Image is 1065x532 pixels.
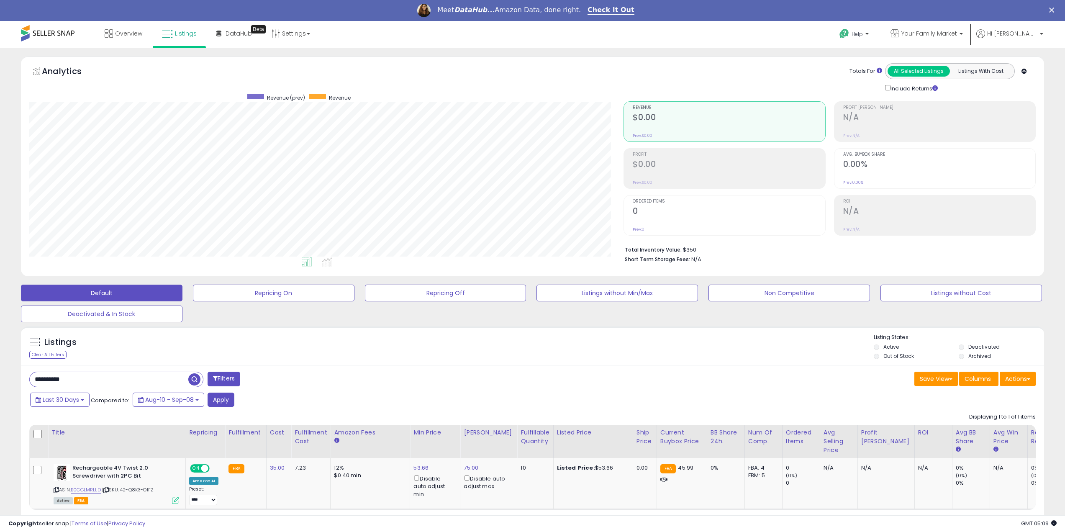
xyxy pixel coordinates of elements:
[156,21,203,46] a: Listings
[72,519,107,527] a: Terms of Use
[969,413,1036,421] div: Displaying 1 to 1 of 1 items
[959,372,998,386] button: Columns
[633,113,825,124] h2: $0.00
[8,519,39,527] strong: Copyright
[270,428,288,437] div: Cost
[625,244,1029,254] li: $350
[660,464,676,473] small: FBA
[691,255,701,263] span: N/A
[748,464,776,472] div: FBA: 4
[189,428,221,437] div: Repricing
[208,372,240,386] button: Filters
[72,464,174,482] b: Rechargeable 4V Twist 2.0 Screwdriver with 2PC Bit
[454,6,495,14] i: DataHub...
[44,337,77,348] h5: Listings
[633,133,652,138] small: Prev: $0.00
[189,477,218,485] div: Amazon AI
[251,25,266,33] div: Tooltip anchor
[228,428,262,437] div: Fulfillment
[21,285,182,301] button: Default
[625,256,690,263] b: Short Term Storage Fees:
[874,334,1044,342] p: Listing States:
[557,464,626,472] div: $53.66
[228,464,244,473] small: FBA
[334,428,406,437] div: Amazon Fees
[824,464,851,472] div: N/A
[8,520,145,528] div: seller snap | |
[51,428,182,437] div: Title
[880,285,1042,301] button: Listings without Cost
[843,152,1035,157] span: Avg. Buybox Share
[965,375,991,383] span: Columns
[1031,479,1065,487] div: 0%
[843,133,860,138] small: Prev: N/A
[883,352,914,360] label: Out of Stock
[29,351,67,359] div: Clear All Filters
[843,180,863,185] small: Prev: 0.00%
[843,227,860,232] small: Prev: N/A
[633,206,825,218] h2: 0
[888,66,950,77] button: All Selected Listings
[956,472,967,479] small: (0%)
[267,94,305,101] span: Revenue (prev)
[968,352,991,360] label: Archived
[918,464,946,472] div: N/A
[102,486,154,493] span: | SKU: 42-Q8K3-OIFZ
[843,105,1035,110] span: Profit [PERSON_NAME]
[133,393,204,407] button: Aug-10 - Sep-08
[633,152,825,157] span: Profit
[786,464,820,472] div: 0
[956,464,990,472] div: 0%
[786,428,816,446] div: Ordered Items
[413,474,454,498] div: Disable auto adjust min
[265,21,316,46] a: Settings
[54,497,73,504] span: All listings currently available for purchase on Amazon
[91,396,129,404] span: Compared to:
[843,113,1035,124] h2: N/A
[1000,372,1036,386] button: Actions
[843,206,1035,218] h2: N/A
[956,479,990,487] div: 0%
[1031,428,1062,446] div: Return Rate
[633,227,644,232] small: Prev: 0
[861,428,911,446] div: Profit [PERSON_NAME]
[976,29,1043,48] a: Hi [PERSON_NAME]
[833,22,877,48] a: Help
[464,474,511,490] div: Disable auto adjust max
[748,472,776,479] div: FBM: 5
[115,29,142,38] span: Overview
[852,31,863,38] span: Help
[843,159,1035,171] h2: 0.00%
[861,464,908,472] div: N/A
[557,428,629,437] div: Listed Price
[334,472,403,479] div: $0.40 min
[633,105,825,110] span: Revenue
[1031,472,1043,479] small: (0%)
[1031,464,1065,472] div: 0%
[193,285,354,301] button: Repricing On
[43,396,79,404] span: Last 30 Days
[918,428,949,437] div: ROI
[437,6,581,14] div: Meet Amazon Data, done right.
[956,428,986,446] div: Avg BB Share
[30,393,90,407] button: Last 30 Days
[633,180,652,185] small: Prev: $0.00
[98,21,149,46] a: Overview
[54,464,70,481] img: 41v0Dcc4EtL._SL40_.jpg
[708,285,870,301] button: Non Competitive
[901,29,957,38] span: Your Family Market
[956,446,961,453] small: Avg BB Share.
[993,428,1024,446] div: Avg Win Price
[417,4,431,17] img: Profile image for Georgie
[521,464,547,472] div: 10
[786,479,820,487] div: 0
[145,396,194,404] span: Aug-10 - Sep-08
[175,29,197,38] span: Listings
[636,464,650,472] div: 0.00
[189,486,218,505] div: Preset:
[71,486,101,493] a: B0CGLMRLLD
[521,428,549,446] div: Fulfillable Quantity
[295,464,324,472] div: 7.23
[636,428,653,446] div: Ship Price
[678,464,693,472] span: 45.99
